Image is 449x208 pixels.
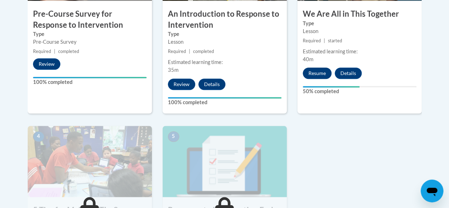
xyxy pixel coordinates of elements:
img: Course Image [163,126,287,197]
div: Your progress [33,77,147,78]
label: 100% completed [33,78,147,86]
img: Course Image [28,126,152,197]
span: Required [303,38,321,43]
h3: We Are All in This Together [297,9,422,20]
span: 5 [168,131,179,142]
label: Type [33,30,147,38]
h3: Pre-Course Survey for Response to Intervention [28,9,152,31]
div: Your progress [168,97,281,98]
label: Type [168,30,281,38]
div: Lesson [303,27,416,35]
span: | [324,38,325,43]
span: completed [58,49,79,54]
span: 4 [33,131,44,142]
div: Pre-Course Survey [33,38,147,46]
div: Estimated learning time: [303,48,416,55]
span: Required [33,49,51,54]
div: Your progress [303,86,360,87]
label: 100% completed [168,98,281,106]
div: Lesson [168,38,281,46]
iframe: Button to launch messaging window [421,180,443,202]
button: Resume [303,68,332,79]
span: | [54,49,55,54]
button: Details [335,68,362,79]
span: started [328,38,342,43]
span: 40m [303,56,313,62]
span: Required [168,49,186,54]
button: Review [168,79,195,90]
button: Details [198,79,225,90]
button: Review [33,58,60,70]
h3: An Introduction to Response to Intervention [163,9,287,31]
span: completed [193,49,214,54]
label: 50% completed [303,87,416,95]
span: | [189,49,190,54]
label: Type [303,20,416,27]
span: 35m [168,67,179,73]
div: Estimated learning time: [168,58,281,66]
